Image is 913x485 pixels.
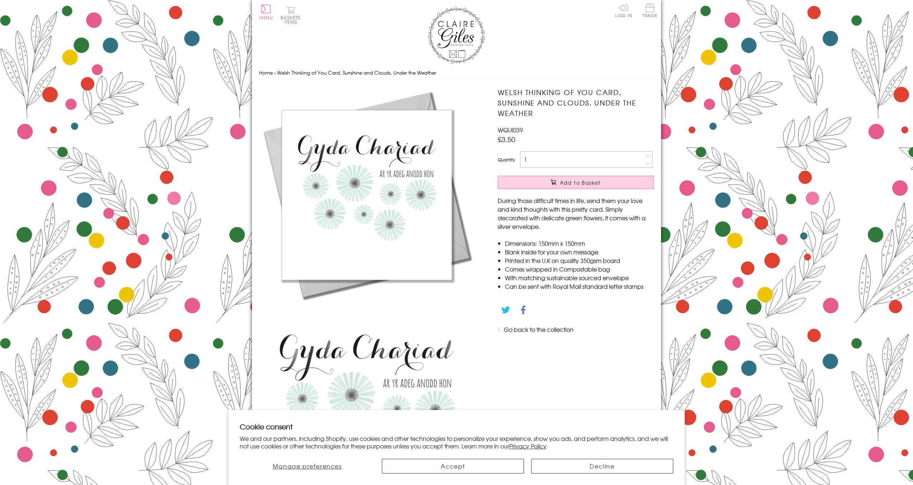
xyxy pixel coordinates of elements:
[284,14,300,25] span: 0 items
[277,69,436,76] span: Welsh Thinking of You Card, Sunshine and Clouds, Under the Weather
[560,179,601,186] span: Add to Basket
[505,282,654,291] li: Can be sent with Royal Mail standard letter stamps
[240,422,673,432] h2: Cookie consent
[382,459,524,474] button: Accept
[504,325,573,334] a: Go back to the collection
[615,4,632,18] a: Log In
[531,459,673,474] button: Decline
[505,265,654,273] li: Comes wrapped in Compostable bag
[509,442,547,450] a: Privacy Policy
[259,87,474,302] img: Welsh Thinking of You Card, Sunshine and Clouds, Under the Weather
[498,134,515,144] span: £3.50
[498,156,515,163] label: Quantity
[505,256,654,265] li: Printed in the U.K on quality 350gsm board
[240,459,375,474] button: Manage preferences
[240,435,673,450] p: We and our partners, including Shopify, use cookies and other technologies to personalize your ex...
[274,69,276,76] span: ›
[498,196,654,231] p: During those difficult times in life, send them your love and kind thoughts with this pretty card...
[273,462,342,470] span: Manage preferences
[505,239,654,248] li: Dimensions: 150mm x 150mm
[642,4,657,19] a: Trade
[642,4,657,18] span: Trade
[498,176,654,189] button: Add to Basket
[259,14,273,21] span: Menu
[259,5,273,20] button: Menu
[505,248,654,256] li: Blank inside for your own message
[505,273,654,282] li: With matching sustainable sourced envelope
[498,126,523,134] span: WQUI039
[259,66,654,80] nav: breadcrumbs
[259,69,273,76] a: Home
[498,87,654,118] h1: Welsh Thinking of You Card, Sunshine and Clouds, Under the Weather
[428,7,485,64] img: Claire Giles Greetings Cards
[281,6,300,24] button: Basket0 items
